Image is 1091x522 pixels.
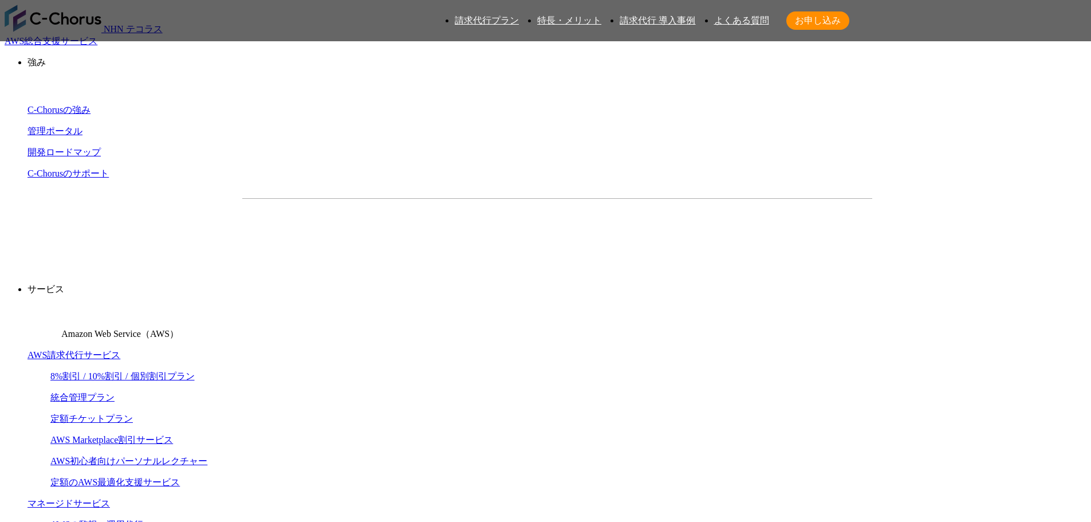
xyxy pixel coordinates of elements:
img: 矢印 [728,229,738,234]
img: Amazon Web Service（AWS） [27,305,60,337]
a: C-Chorusの強み [27,105,90,115]
a: よくある質問 [714,15,769,25]
a: 資料を請求する [367,217,552,246]
a: まずは相談する [563,217,747,246]
a: AWS総合支援サービス C-Chorus NHN テコラスAWS総合支援サービス [5,24,163,46]
span: Amazon Web Service（AWS） [61,329,179,339]
img: AWS総合支援サービス C-Chorus [5,5,101,32]
a: AWS初心者向けパーソナルレクチャー [50,456,207,466]
img: 矢印 [533,229,542,234]
p: サービス [27,284,1086,296]
a: 管理ポータル [27,126,82,136]
a: 請求代行 導入事例 [620,15,695,25]
p: 強み [27,57,1086,69]
a: 定額のAWS最適化支援サービス [50,477,180,487]
a: 定額チケットプラン [50,414,133,423]
a: 特長・メリット [537,15,601,25]
a: C-Chorusのサポート [27,168,109,178]
a: マネージドサービス [27,499,110,508]
a: 8%割引 / 10%割引 / 個別割引プラン [50,371,195,381]
span: お申し込み [786,15,849,27]
a: AWS Marketplace割引サービス [50,435,173,445]
a: 開発ロードマップ [27,147,101,157]
a: お申し込み [786,11,849,30]
a: 統合管理プラン [50,393,115,402]
a: 請求代行プラン [455,15,519,25]
a: AWS請求代行サービス [27,350,120,360]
